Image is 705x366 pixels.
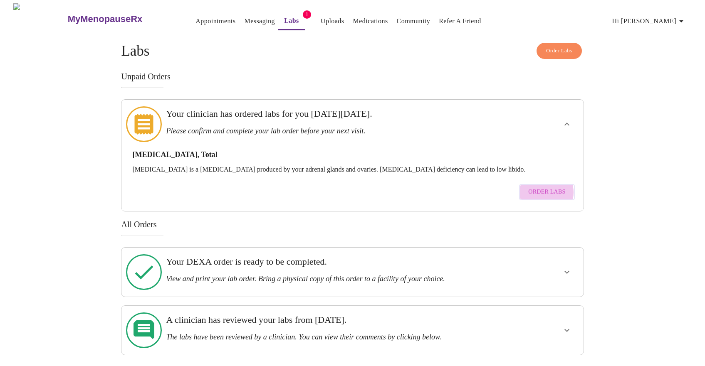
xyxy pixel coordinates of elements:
a: Labs [284,15,299,27]
h3: Please confirm and complete your lab order before your next visit. [166,127,495,135]
h3: The labs have been reviewed by a clinician. You can view their comments by clicking below. [166,333,495,341]
h3: A clinician has reviewed your labs from [DATE]. [166,314,495,325]
h3: Your clinician has ordered labs for you [DATE][DATE]. [166,108,495,119]
button: Uploads [317,13,348,29]
span: Order Labs [528,187,565,197]
a: Medications [353,15,388,27]
button: Messaging [241,13,278,29]
button: show more [557,262,577,282]
button: show more [557,114,577,134]
span: 1 [303,10,311,19]
h3: View and print your lab order. Bring a physical copy of this order to a facility of your choice. [166,275,495,283]
h3: [MEDICAL_DATA], Total [132,150,572,159]
button: Community [393,13,434,29]
button: show more [557,320,577,340]
p: [MEDICAL_DATA] is a [MEDICAL_DATA] produced by your adrenal glands and ovaries. [MEDICAL_DATA] de... [132,166,572,173]
a: Community [397,15,430,27]
h3: Unpaid Orders [121,72,584,81]
button: Order Labs [519,184,574,200]
button: Refer a Friend [435,13,485,29]
a: Order Labs [517,180,576,204]
a: Appointments [195,15,235,27]
button: Appointments [192,13,239,29]
span: Hi [PERSON_NAME] [612,15,686,27]
h3: MyMenopauseRx [68,14,143,25]
h3: Your DEXA order is ready to be completed. [166,256,495,267]
a: Messaging [245,15,275,27]
img: MyMenopauseRx Logo [13,3,67,34]
button: Labs [278,12,305,30]
h4: Labs [121,43,584,59]
button: Order Labs [537,43,582,59]
h3: All Orders [121,220,584,229]
button: Hi [PERSON_NAME] [609,13,690,29]
a: MyMenopauseRx [67,5,176,34]
a: Refer a Friend [439,15,481,27]
button: Medications [349,13,391,29]
span: Order Labs [546,46,572,56]
a: Uploads [321,15,344,27]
